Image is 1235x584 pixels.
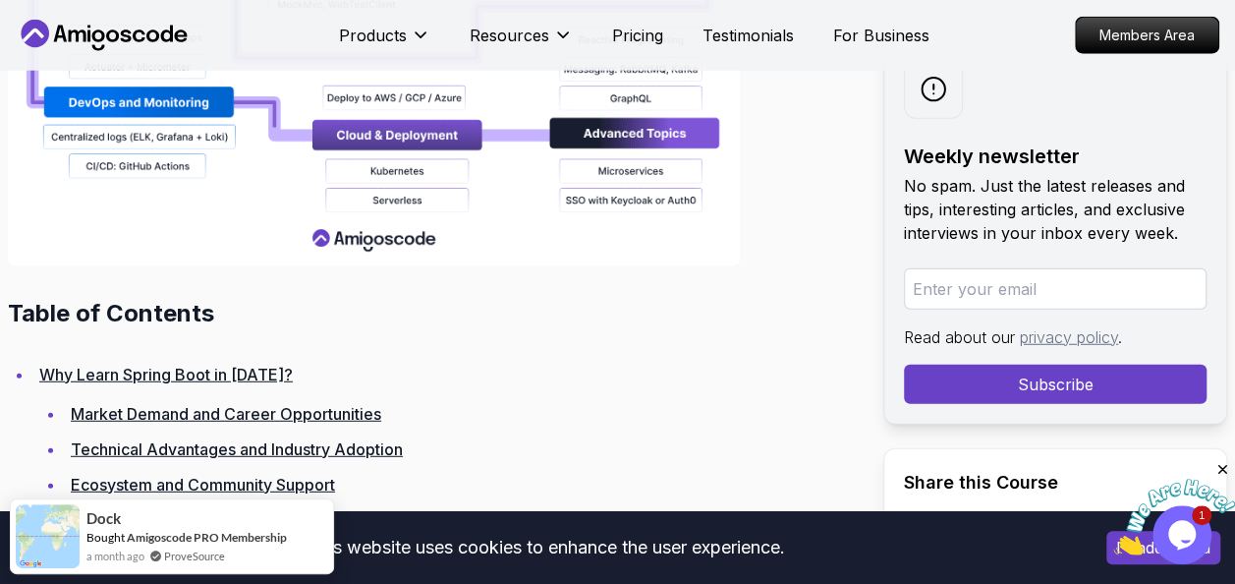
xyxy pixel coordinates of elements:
[71,475,335,495] a: Ecosystem and Community Support
[86,530,125,545] span: Bought
[904,174,1207,245] p: No spam. Just the latest releases and tips, interesting articles, and exclusive interviews in you...
[904,268,1207,310] input: Enter your email
[1076,18,1218,53] p: Members Area
[1113,461,1235,555] iframe: chat widget
[904,325,1207,349] p: Read about our .
[904,365,1207,404] button: Subscribe
[339,24,430,63] button: Products
[1106,531,1220,564] button: Accept cookies
[39,365,293,384] a: Why Learn Spring Boot in [DATE]?
[164,548,225,564] a: ProveSource
[470,24,573,63] button: Resources
[470,24,549,47] p: Resources
[833,24,929,47] a: For Business
[71,439,403,459] a: Technical Advantages and Industry Adoption
[1075,17,1219,54] a: Members Area
[904,469,1207,496] h2: Share this Course
[127,530,287,545] a: Amigoscode PRO Membership
[8,298,740,329] h2: Table of Contents
[16,504,80,568] img: provesource social proof notification image
[86,548,144,564] span: a month ago
[339,24,407,47] p: Products
[612,24,663,47] a: Pricing
[702,24,794,47] a: Testimonials
[904,143,1207,170] h2: Weekly newsletter
[1020,327,1118,347] a: privacy policy
[15,526,1077,569] div: This website uses cookies to enhance the user experience.
[86,510,121,527] span: Dock
[71,404,381,424] a: Market Demand and Career Opportunities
